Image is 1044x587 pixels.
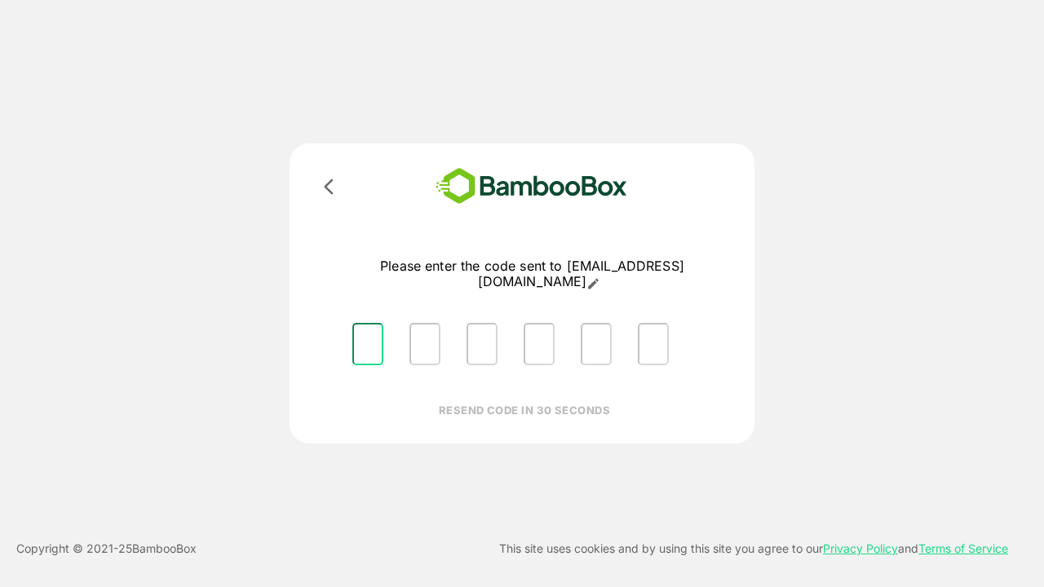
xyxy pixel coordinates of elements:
input: Please enter OTP character 6 [638,323,669,365]
a: Privacy Policy [823,541,898,555]
input: Please enter OTP character 4 [524,323,555,365]
a: Terms of Service [918,541,1008,555]
img: bamboobox [412,163,651,210]
input: Please enter OTP character 1 [352,323,383,365]
p: Please enter the code sent to [EMAIL_ADDRESS][DOMAIN_NAME] [339,258,725,290]
p: This site uses cookies and by using this site you agree to our and [499,539,1008,558]
input: Please enter OTP character 5 [581,323,612,365]
input: Please enter OTP character 2 [409,323,440,365]
input: Please enter OTP character 3 [467,323,498,365]
p: Copyright © 2021- 25 BambooBox [16,539,197,558]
